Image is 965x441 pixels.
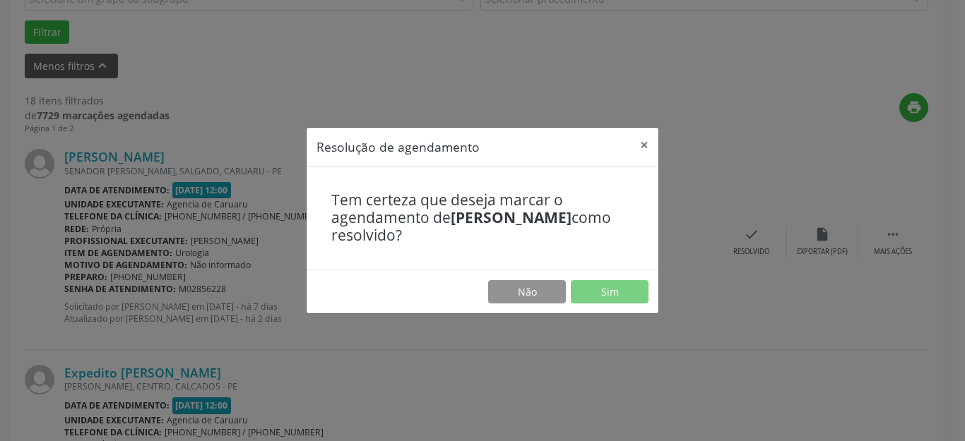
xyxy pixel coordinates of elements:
button: Sim [571,280,649,304]
h4: Tem certeza que deseja marcar o agendamento de como resolvido? [331,191,634,245]
h5: Resolução de agendamento [316,138,480,156]
button: Close [630,128,658,162]
button: Não [488,280,566,304]
b: [PERSON_NAME] [451,207,572,227]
